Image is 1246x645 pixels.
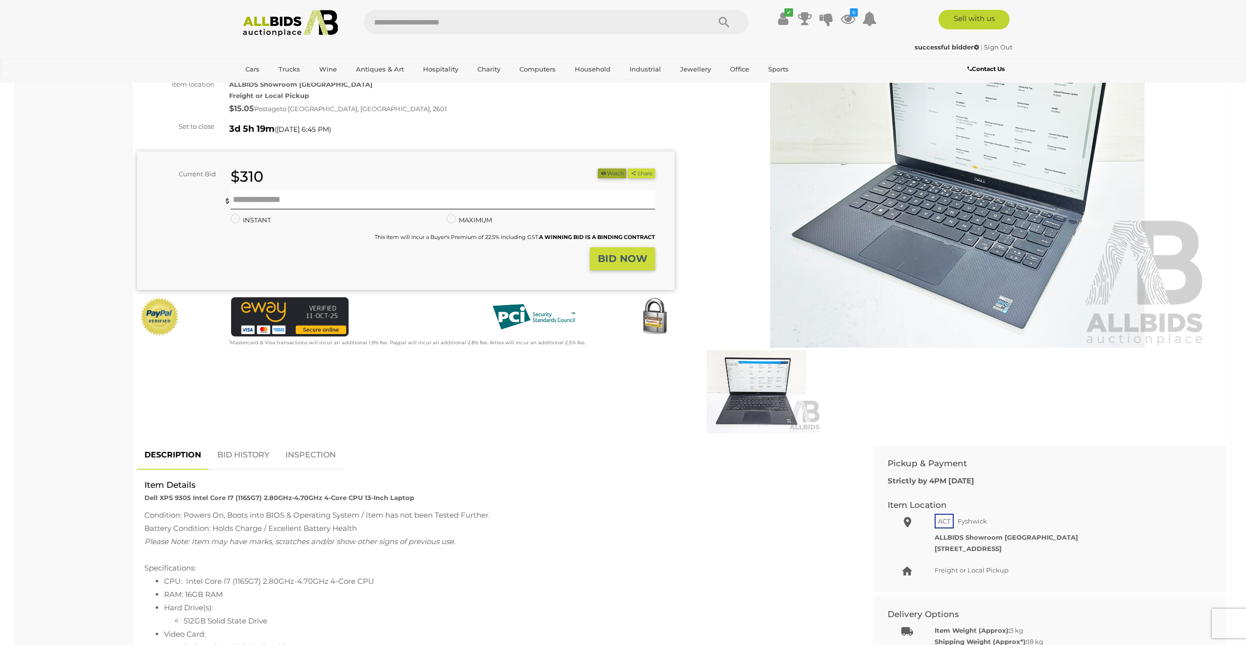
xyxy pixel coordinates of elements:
strong: ALLBIDS Showroom [GEOGRAPHIC_DATA] [935,533,1078,541]
span: Freight or Local Pickup [935,566,1009,574]
b: A WINNING BID IS A BINDING CONTRACT [539,234,655,240]
a: Sign Out [984,43,1012,51]
h2: Item Location [888,501,1197,510]
button: BID NOW [590,247,655,270]
strong: $310 [231,167,263,186]
strong: Dell XPS 9305 Intel Core I7 (1165G7) 2.80GHz-4.70GHz 4-Core CPU 13-Inch Laptop [144,494,414,502]
a: Computers [513,61,562,77]
a: Contact Us [967,64,1007,74]
strong: 3d 5h 19m [229,123,275,134]
img: Official PayPal Seal [140,297,180,336]
a: Industrial [623,61,667,77]
li: RAM: 16GB RAM [164,588,851,601]
a: Sports [762,61,795,77]
b: Item Weight (Approx): [935,626,1010,634]
span: to [GEOGRAPHIC_DATA], [GEOGRAPHIC_DATA], 2601 [280,105,447,113]
b: Contact Us [967,65,1005,72]
strong: BID NOW [598,253,647,264]
img: Dell XPS 9305 Intel Core I7 (1165G7) 2.80GHz-4.70GHz 4-Core CPU 13-Inch Laptop [692,350,821,433]
li: Watch this item [598,168,626,179]
img: Allbids.com.au [237,10,344,37]
button: Search [700,10,749,34]
a: INSPECTION [278,441,343,470]
img: Secured by Rapid SSL [635,297,674,336]
i: ✔ [784,8,793,17]
a: Hospitality [417,61,465,77]
div: Item location [130,79,222,90]
a: Jewellery [674,61,717,77]
span: ACT [935,514,954,528]
a: Sell with us [939,10,1010,29]
h2: Delivery Options [888,610,1197,619]
label: MAXIMUM [447,215,492,226]
button: Watch [598,168,626,179]
a: 6 [841,10,855,27]
img: eWAY Payment Gateway [231,297,349,336]
div: Current Bid [137,168,223,180]
a: BID HISTORY [210,441,277,470]
a: Charity [471,61,507,77]
img: Dell XPS 9305 Intel Core I7 (1165G7) 2.80GHz-4.70GHz 4-Core CPU 13-Inch Laptop [707,24,1208,348]
li: 512GB Solid State Drive [184,614,851,627]
div: 3 kg [935,625,1204,636]
div: Set to close [130,121,222,132]
a: Office [724,61,755,77]
a: [GEOGRAPHIC_DATA] [239,77,323,94]
a: Wine [313,61,343,77]
a: successful bidder [915,43,981,51]
span: ( ) [275,125,331,133]
small: Mastercard & Visa transactions will incur an additional 1.9% fee. Paypal will incur an additional... [229,339,586,346]
span: Fyshwick [955,515,989,527]
button: Share [628,168,655,179]
h2: Item Details [144,480,851,490]
img: PCI DSS compliant [485,297,583,336]
li: Hard Drive(s): [164,601,851,627]
strong: ALLBIDS Showroom [GEOGRAPHIC_DATA] [229,80,373,88]
small: This Item will incur a Buyer's Premium of 22.5% including GST. [375,234,655,240]
b: Strictly by 4PM [DATE] [888,476,974,485]
a: Antiques & Art [350,61,410,77]
div: Postage [229,102,675,116]
strong: successful bidder [915,43,979,51]
strong: [STREET_ADDRESS] [935,545,1002,552]
i: 6 [850,8,858,17]
a: DESCRIPTION [137,441,209,470]
h2: Pickup & Payment [888,459,1197,468]
div: Condition: Powers On, Boots into BIOS & Operating System / Item has not been Tested Further. [144,508,851,522]
strong: $15.05 [229,104,254,113]
label: INSTANT [231,215,271,226]
li: CPU: Intel Core I7 (1165G7) 2.80GHz-4.70GHz 4-Core CPU [164,574,851,588]
a: Cars [239,61,266,77]
span: | [981,43,983,51]
a: ✔ [776,10,791,27]
a: Household [568,61,617,77]
span: [DATE] 6:45 PM [277,125,329,134]
a: Trucks [272,61,306,77]
strong: Freight or Local Pickup [229,92,309,99]
span: Please Note: Item may have marks, scratches and/or show other signs of previous use. [144,537,455,546]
